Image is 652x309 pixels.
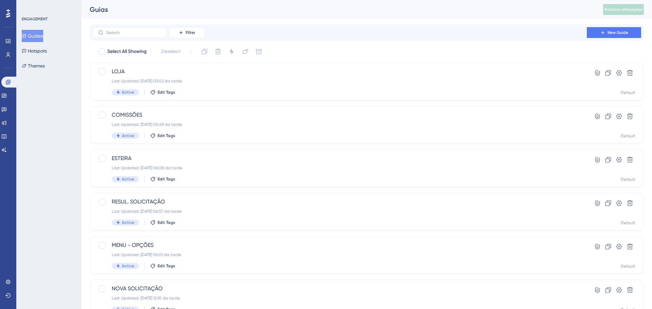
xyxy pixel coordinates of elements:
div: Last Updated: [DATE] 06:08 da tarde [112,165,567,171]
button: Themes [22,60,45,72]
span: Edit Tags [158,220,175,225]
span: MENU - OPÇÕES [112,241,567,249]
div: Default [621,177,635,182]
span: LOJA [112,67,567,76]
font: Guias [90,5,108,14]
span: COMISSÕES [112,111,567,119]
div: Default [621,90,635,95]
button: Edit Tags [150,263,175,269]
button: Deselect [155,45,186,58]
div: Last Updated: [DATE] 12:10 da tarde [112,295,567,301]
div: Last Updated: [DATE] 03:02 da tarde [112,78,567,84]
span: Active [122,220,134,225]
span: Active [122,263,134,269]
span: ESTEIRA [112,154,567,162]
button: Guides [22,30,43,42]
span: Active [122,133,134,138]
div: Last Updated: [DATE] 06:01 da tarde [112,252,567,257]
span: Edit Tags [158,263,175,269]
span: NOVA SOLICITAÇÃO [112,285,567,293]
button: Edit Tags [150,133,175,138]
button: Edit Tags [150,90,175,95]
button: New Guide [587,27,641,38]
span: RESUL. SOLICITAÇÃO [112,198,567,206]
div: Default [621,133,635,139]
span: Deselect [161,47,180,56]
span: Edit Tags [158,90,175,95]
font: Publicar alterações [604,7,642,12]
button: Edit Tags [150,176,175,182]
div: Last Updated: [DATE] 06:57 da tarde [112,209,567,214]
div: Last Updated: [DATE] 05:49 da tarde [112,122,567,127]
span: Active [122,176,134,182]
span: Edit Tags [158,133,175,138]
input: Search [106,30,161,35]
button: Filter [170,27,204,38]
span: Active [122,90,134,95]
button: Hotspots [22,45,47,57]
div: Default [621,220,635,226]
div: ENGAGEMENT [22,16,48,22]
span: Select All Showing [107,47,147,56]
button: Edit Tags [150,220,175,225]
span: Edit Tags [158,176,175,182]
span: Filter [186,30,195,35]
span: New Guide [608,30,628,35]
button: Publicar alterações [603,4,644,15]
div: Default [621,264,635,269]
